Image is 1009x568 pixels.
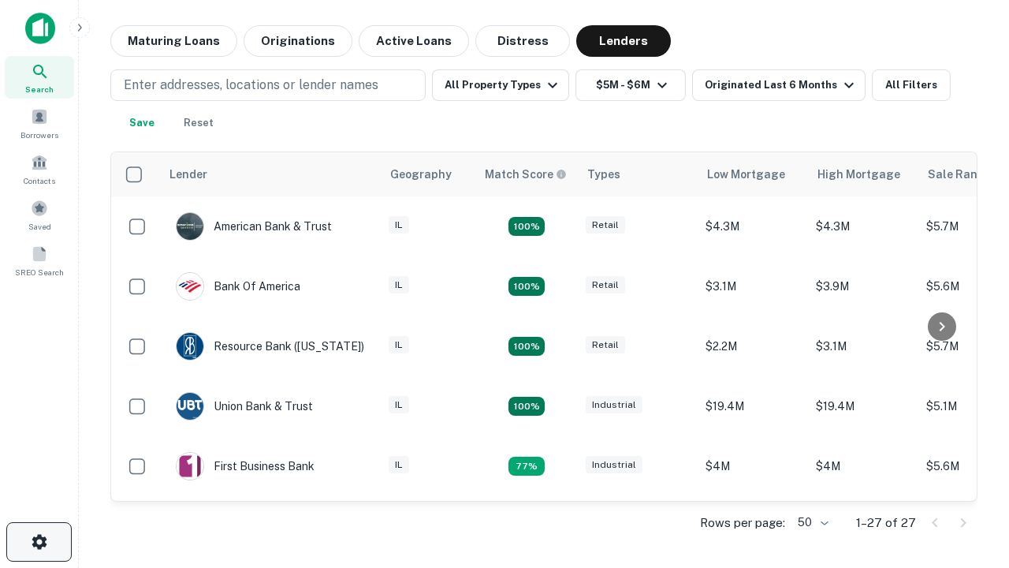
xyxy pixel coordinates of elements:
td: $19.4M [698,376,808,436]
button: $5M - $6M [575,69,686,101]
div: Retail [586,216,625,234]
div: Union Bank & Trust [176,392,313,420]
td: $2.2M [698,316,808,376]
td: $3.9M [698,496,808,556]
div: Matching Properties: 4, hasApolloMatch: undefined [508,337,545,356]
div: Bank Of America [176,272,300,301]
p: Rows per page: [700,514,785,532]
span: Saved [28,220,51,233]
img: picture [177,273,203,300]
span: Borrowers [20,129,58,141]
td: $3.1M [808,316,918,376]
div: IL [389,396,409,414]
div: Lender [169,165,207,184]
span: Search [25,83,54,95]
img: picture [177,213,203,240]
div: Geography [390,165,452,184]
button: Distress [475,25,570,57]
td: $4.3M [808,196,918,256]
div: Industrial [586,396,642,414]
div: Matching Properties: 3, hasApolloMatch: undefined [508,457,545,476]
div: High Mortgage [817,165,900,184]
span: SREO Search [15,266,64,278]
th: Capitalize uses an advanced AI algorithm to match your search with the best lender. The match sco... [475,152,578,196]
button: Reset [173,107,224,139]
div: Matching Properties: 4, hasApolloMatch: undefined [508,397,545,416]
a: Borrowers [5,102,74,144]
button: All Filters [872,69,951,101]
th: Low Mortgage [698,152,808,196]
td: $19.4M [808,376,918,436]
div: Matching Properties: 4, hasApolloMatch: undefined [508,277,545,296]
div: Retail [586,336,625,354]
button: Save your search to get updates of matches that match your search criteria. [117,107,167,139]
div: IL [389,216,409,234]
div: Low Mortgage [707,165,785,184]
p: Enter addresses, locations or lender names [124,76,378,95]
button: Originations [244,25,352,57]
a: Search [5,56,74,99]
th: High Mortgage [808,152,918,196]
div: First Business Bank [176,452,315,480]
td: $4.3M [698,196,808,256]
div: IL [389,456,409,474]
div: Capitalize uses an advanced AI algorithm to match your search with the best lender. The match sco... [485,166,567,183]
a: SREO Search [5,239,74,282]
button: Lenders [576,25,671,57]
th: Types [578,152,698,196]
button: Active Loans [359,25,469,57]
img: picture [177,393,203,420]
td: $4M [808,436,918,496]
button: Originated Last 6 Months [692,69,866,101]
button: Enter addresses, locations or lender names [110,69,426,101]
td: $4M [698,436,808,496]
img: picture [177,453,203,480]
td: $3.9M [808,256,918,316]
button: Maturing Loans [110,25,237,57]
div: Types [587,165,620,184]
span: Contacts [24,174,55,187]
div: IL [389,276,409,294]
img: picture [177,333,203,360]
h6: Match Score [485,166,564,183]
div: Retail [586,276,625,294]
div: 50 [791,511,831,534]
th: Lender [160,152,381,196]
div: Industrial [586,456,642,474]
img: capitalize-icon.png [25,13,55,44]
p: 1–27 of 27 [856,514,916,532]
div: IL [389,336,409,354]
div: Resource Bank ([US_STATE]) [176,332,364,361]
a: Contacts [5,148,74,190]
a: Saved [5,193,74,236]
button: All Property Types [432,69,569,101]
div: Originated Last 6 Months [705,76,858,95]
th: Geography [381,152,475,196]
td: $3.1M [698,256,808,316]
div: Matching Properties: 7, hasApolloMatch: undefined [508,217,545,236]
div: American Bank & Trust [176,212,332,241]
iframe: Chat Widget [930,391,1009,467]
td: $4.2M [808,496,918,556]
